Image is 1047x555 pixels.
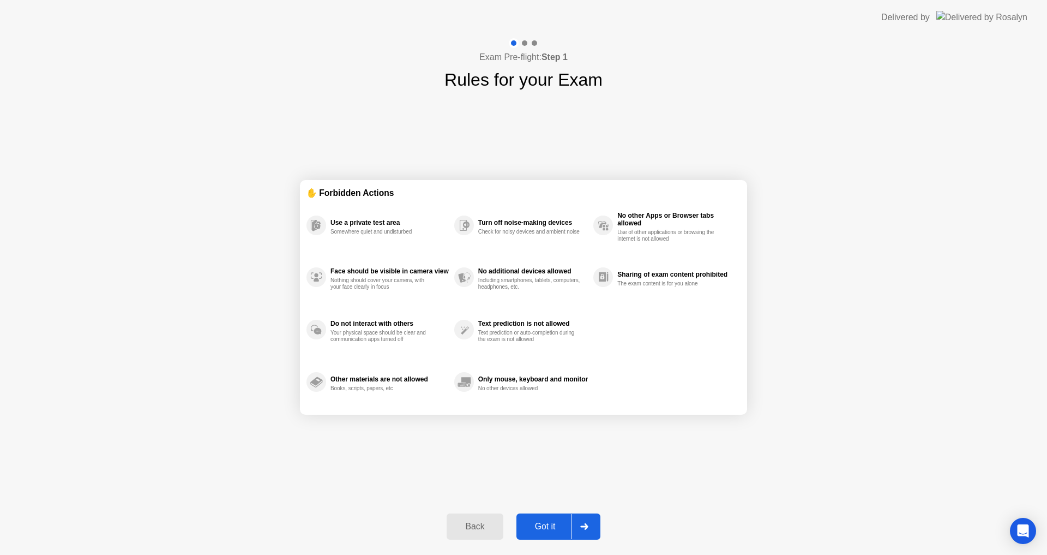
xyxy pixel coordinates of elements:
[330,375,449,383] div: Other materials are not allowed
[444,67,603,93] h1: Rules for your Exam
[1010,518,1036,544] div: Open Intercom Messenger
[516,514,600,540] button: Got it
[330,330,434,343] div: Your physical space should be clear and communication apps turned off
[478,277,581,290] div: Including smartphones, tablets, computers, headphones, etc.
[478,330,581,343] div: Text prediction or auto-completion during the exam is not allowed
[478,375,588,383] div: Only mouse, keyboard and monitor
[478,229,581,235] div: Check for noisy devices and ambient noise
[541,52,568,62] b: Step 1
[520,522,571,532] div: Got it
[478,267,588,275] div: No additional devices allowed
[617,271,735,278] div: Sharing of exam content prohibited
[447,514,503,540] button: Back
[617,229,720,242] div: Use of other applications or browsing the internet is not allowed
[478,219,588,226] div: Turn off noise-making devices
[450,522,500,532] div: Back
[330,385,434,392] div: Books, scripts, papers, etc
[617,281,720,287] div: The exam content is for you alone
[479,51,568,64] h4: Exam Pre-flight:
[936,11,1027,23] img: Delivered by Rosalyn
[617,212,735,227] div: No other Apps or Browser tabs allowed
[478,385,581,392] div: No other devices allowed
[881,11,930,24] div: Delivered by
[306,187,741,199] div: ✋ Forbidden Actions
[330,277,434,290] div: Nothing should cover your camera, with your face clearly in focus
[330,267,449,275] div: Face should be visible in camera view
[330,229,434,235] div: Somewhere quiet and undisturbed
[330,219,449,226] div: Use a private test area
[330,320,449,327] div: Do not interact with others
[478,320,588,327] div: Text prediction is not allowed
